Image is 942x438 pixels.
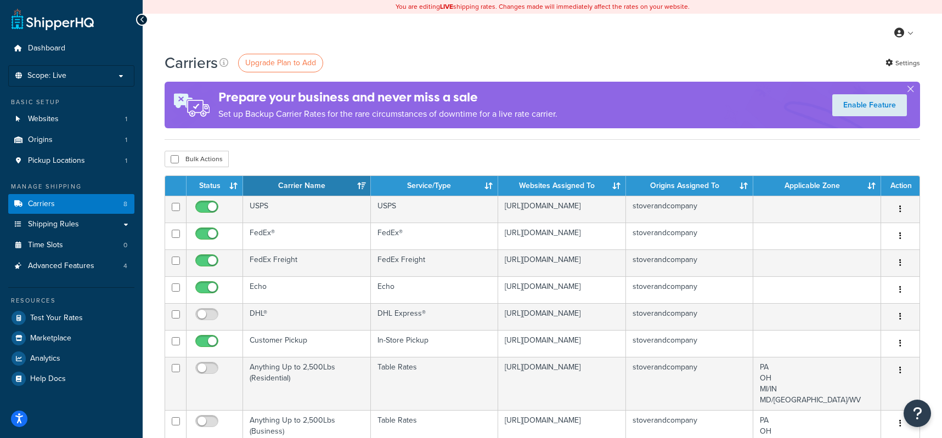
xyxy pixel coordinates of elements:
span: Test Your Rates [30,314,83,323]
a: Advanced Features 4 [8,256,134,276]
td: [URL][DOMAIN_NAME] [498,223,626,249]
td: Echo [371,276,498,303]
a: Shipping Rules [8,214,134,235]
a: Websites 1 [8,109,134,129]
td: FedEx Freight [371,249,498,276]
span: Time Slots [28,241,63,250]
td: Echo [243,276,371,303]
a: Time Slots 0 [8,235,134,255]
td: USPS [371,196,498,223]
li: Origins [8,130,134,150]
h1: Carriers [165,52,218,73]
a: Origins 1 [8,130,134,150]
a: Help Docs [8,369,134,389]
span: Websites [28,115,59,124]
span: Dashboard [28,44,65,53]
li: Carriers [8,194,134,214]
a: Test Your Rates [8,308,134,328]
span: Origins [28,135,53,145]
td: stoverandcompany [626,276,754,303]
li: Time Slots [8,235,134,255]
div: Manage Shipping [8,182,134,191]
span: 4 [123,261,127,271]
span: 0 [123,241,127,250]
td: Customer Pickup [243,330,371,357]
span: Pickup Locations [28,156,85,166]
th: Action [881,176,920,196]
a: Dashboard [8,38,134,59]
p: Set up Backup Carrier Rates for the rare circumstances of downtime for a live rate carrier. [218,106,557,122]
td: [URL][DOMAIN_NAME] [498,196,626,223]
span: Advanced Features [28,261,94,271]
span: 1 [125,135,127,145]
td: stoverandcompany [626,249,754,276]
td: PA OH MI/IN MD/[GEOGRAPHIC_DATA]/WV [753,357,881,410]
span: Carriers [28,200,55,209]
span: Analytics [30,354,60,363]
span: Upgrade Plan to Add [245,57,316,69]
td: stoverandcompany [626,357,754,410]
th: Status: activate to sort column ascending [187,176,243,196]
th: Websites Assigned To: activate to sort column ascending [498,176,626,196]
td: USPS [243,196,371,223]
td: [URL][DOMAIN_NAME] [498,330,626,357]
th: Carrier Name: activate to sort column ascending [243,176,371,196]
td: stoverandcompany [626,223,754,249]
td: FedEx Freight [243,249,371,276]
li: Websites [8,109,134,129]
td: [URL][DOMAIN_NAME] [498,303,626,330]
a: Analytics [8,349,134,368]
td: Table Rates [371,357,498,410]
td: [URL][DOMAIN_NAME] [498,357,626,410]
li: Advanced Features [8,256,134,276]
td: FedEx® [371,223,498,249]
a: Enable Feature [832,94,907,116]
td: Anything Up to 2,500Lbs (Residential) [243,357,371,410]
span: Scope: Live [27,71,66,81]
td: [URL][DOMAIN_NAME] [498,249,626,276]
a: Upgrade Plan to Add [238,54,323,72]
td: DHL Express® [371,303,498,330]
th: Applicable Zone: activate to sort column ascending [753,176,881,196]
td: [URL][DOMAIN_NAME] [498,276,626,303]
td: stoverandcompany [626,303,754,330]
a: Pickup Locations 1 [8,151,134,171]
td: In-Store Pickup [371,330,498,357]
b: LIVE [440,2,453,12]
button: Bulk Actions [165,151,229,167]
h4: Prepare your business and never miss a sale [218,88,557,106]
td: DHL® [243,303,371,330]
span: Marketplace [30,334,71,343]
th: Origins Assigned To: activate to sort column ascending [626,176,754,196]
div: Resources [8,296,134,305]
span: Help Docs [30,374,66,384]
td: stoverandcompany [626,196,754,223]
span: 1 [125,156,127,166]
a: Settings [885,55,920,71]
span: 8 [123,200,127,209]
td: stoverandcompany [626,330,754,357]
li: Pickup Locations [8,151,134,171]
a: ShipperHQ Home [12,8,94,30]
td: FedEx® [243,223,371,249]
span: 1 [125,115,127,124]
span: Shipping Rules [28,220,79,229]
th: Service/Type: activate to sort column ascending [371,176,498,196]
div: Basic Setup [8,98,134,107]
button: Open Resource Center [904,400,931,427]
a: Marketplace [8,328,134,348]
a: Carriers 8 [8,194,134,214]
img: ad-rules-rateshop-fe6ec290ccb7230408bd80ed9643f0289d75e0ffd9eb532fc0e269fcd187b520.png [165,82,218,128]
